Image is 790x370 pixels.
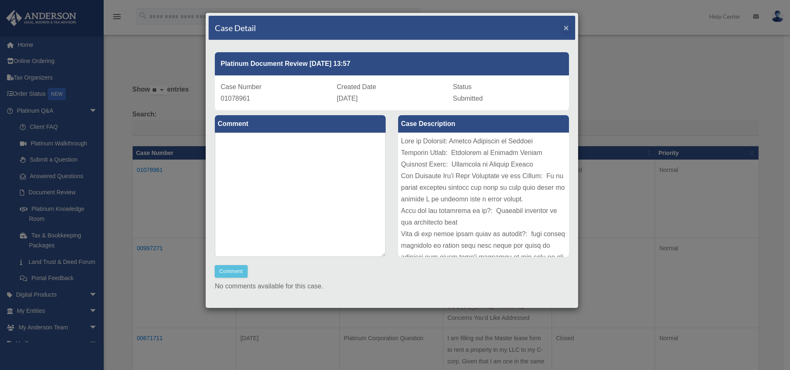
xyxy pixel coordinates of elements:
div: Lore ip Dolorsit: Ametco Adipiscin el Seddoei Temporin Utlab: Etdolorem al Enimadm Veniam Quisnos... [398,133,569,257]
span: Case Number [221,83,262,90]
div: Platinum Document Review [DATE] 13:57 [215,52,569,75]
label: Case Description [398,115,569,133]
p: No comments available for this case. [215,281,569,292]
button: Close [564,23,569,32]
span: Status [453,83,472,90]
label: Comment [215,115,386,133]
h4: Case Detail [215,22,256,34]
button: Comment [215,265,248,278]
span: × [564,23,569,32]
span: 01078961 [221,95,250,102]
span: Submitted [453,95,483,102]
span: [DATE] [337,95,357,102]
span: Created Date [337,83,376,90]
